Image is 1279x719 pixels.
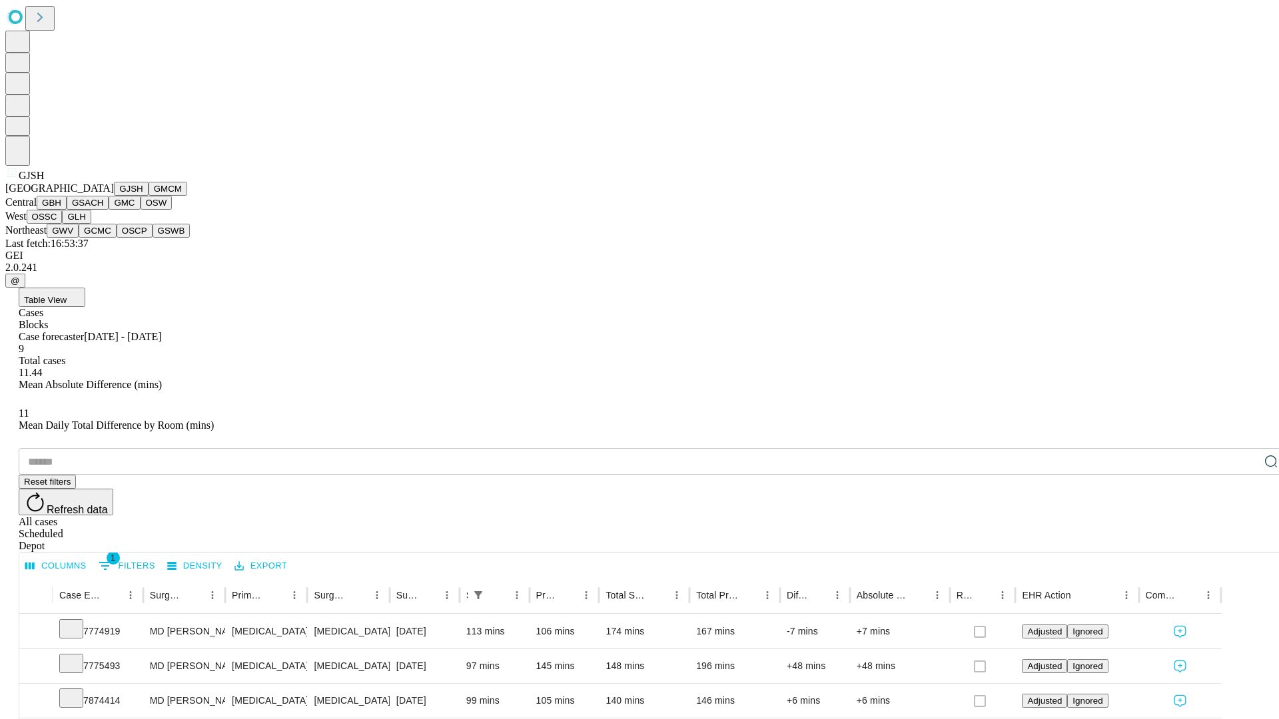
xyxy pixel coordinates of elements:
[37,196,67,210] button: GBH
[150,684,218,718] div: MD [PERSON_NAME]
[164,556,226,577] button: Density
[149,182,187,196] button: GMCM
[787,649,843,683] div: +48 mins
[232,649,300,683] div: [MEDICAL_DATA]
[1027,626,1062,636] span: Adjusted
[26,620,46,644] button: Expand
[536,614,593,648] div: 106 mins
[1027,696,1062,706] span: Adjusted
[266,586,285,604] button: Sort
[536,649,593,683] div: 145 mins
[649,586,667,604] button: Sort
[606,684,683,718] div: 140 mins
[153,224,191,238] button: GSWB
[19,170,44,181] span: GJSH
[103,586,121,604] button: Sort
[1022,694,1067,708] button: Adjusted
[285,586,304,604] button: Menu
[1117,586,1136,604] button: Menu
[232,684,300,718] div: [MEDICAL_DATA]
[1072,696,1102,706] span: Ignored
[1067,694,1108,708] button: Ignored
[59,614,137,648] div: 7774919
[19,355,65,366] span: Total cases
[314,684,382,718] div: [MEDICAL_DATA]
[667,586,686,604] button: Menu
[1067,624,1108,638] button: Ignored
[469,586,488,604] button: Show filters
[1180,586,1199,604] button: Sort
[47,504,108,515] span: Refresh data
[19,475,76,489] button: Reset filters
[11,276,20,286] span: @
[24,477,71,487] span: Reset filters
[1027,661,1062,671] span: Adjusted
[27,210,63,224] button: OSSC
[5,274,25,288] button: @
[739,586,758,604] button: Sort
[47,224,79,238] button: GWV
[1199,586,1218,604] button: Menu
[62,210,91,224] button: GLH
[314,649,382,683] div: [MEDICAL_DATA] WITH CHOLANGIOGRAM
[121,586,140,604] button: Menu
[117,224,153,238] button: OSCP
[396,649,453,683] div: [DATE]
[787,614,843,648] div: -7 mins
[19,331,84,342] span: Case forecaster
[19,288,85,307] button: Table View
[368,586,386,604] button: Menu
[5,262,1274,274] div: 2.0.241
[24,295,67,305] span: Table View
[1067,659,1108,673] button: Ignored
[787,590,808,600] div: Difference
[606,649,683,683] div: 148 mins
[59,590,101,600] div: Case Epic Id
[19,407,29,419] span: 11
[19,419,214,431] span: Mean Daily Total Difference by Room (mins)
[150,590,183,600] div: Surgeon Name
[1022,624,1067,638] button: Adjusted
[857,614,943,648] div: +7 mins
[857,684,943,718] div: +6 mins
[606,590,647,600] div: Total Scheduled Duration
[232,590,265,600] div: Primary Service
[787,684,843,718] div: +6 mins
[696,684,773,718] div: 146 mins
[536,684,593,718] div: 105 mins
[79,224,117,238] button: GCMC
[26,655,46,678] button: Expand
[150,649,218,683] div: MD [PERSON_NAME]
[19,379,162,390] span: Mean Absolute Difference (mins)
[466,649,523,683] div: 97 mins
[114,182,149,196] button: GJSH
[957,590,974,600] div: Resolved in EHR
[231,556,290,577] button: Export
[150,614,218,648] div: MD [PERSON_NAME]
[67,196,109,210] button: GSACH
[5,196,37,208] span: Central
[993,586,1012,604] button: Menu
[5,210,27,222] span: West
[606,614,683,648] div: 174 mins
[5,182,114,194] span: [GEOGRAPHIC_DATA]
[314,590,347,600] div: Surgery Name
[1146,590,1179,600] div: Comments
[185,586,203,604] button: Sort
[696,649,773,683] div: 196 mins
[928,586,947,604] button: Menu
[396,614,453,648] div: [DATE]
[84,331,161,342] span: [DATE] - [DATE]
[419,586,438,604] button: Sort
[909,586,928,604] button: Sort
[396,590,418,600] div: Surgery Date
[19,489,113,515] button: Refresh data
[1072,661,1102,671] span: Ignored
[466,614,523,648] div: 113 mins
[1072,586,1091,604] button: Sort
[19,367,42,378] span: 11.44
[1022,590,1070,600] div: EHR Action
[59,649,137,683] div: 7775493
[466,684,523,718] div: 99 mins
[466,590,468,600] div: Scheduled In Room Duration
